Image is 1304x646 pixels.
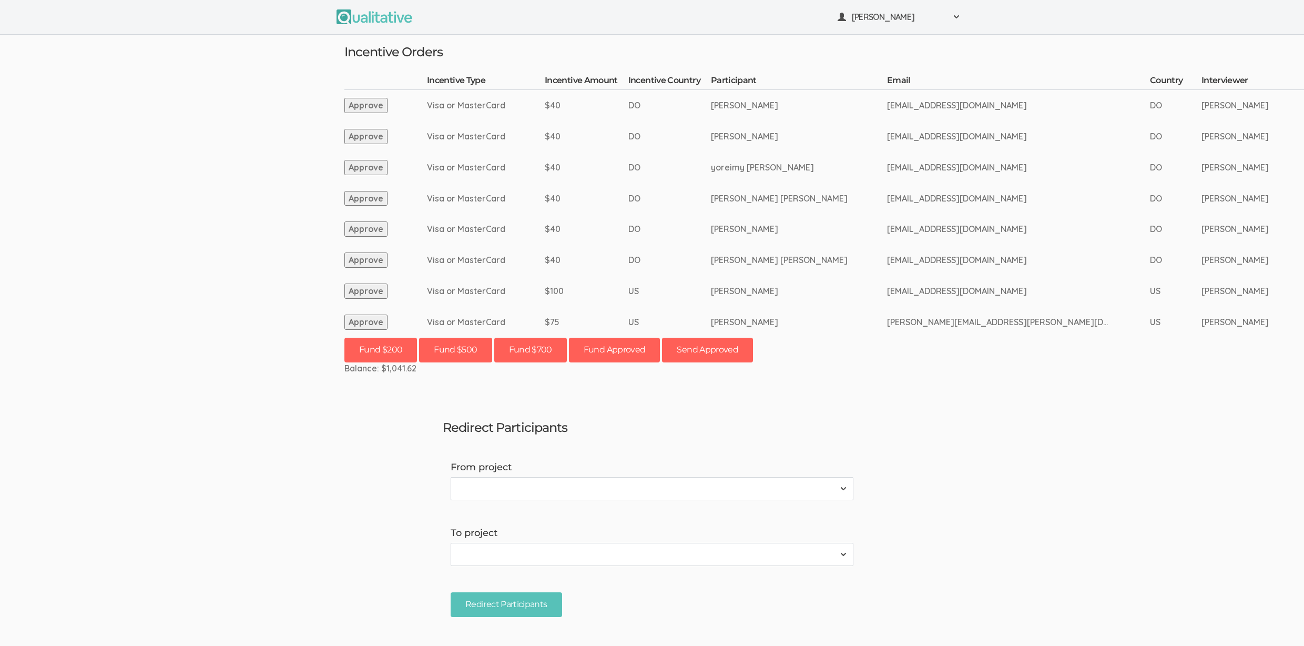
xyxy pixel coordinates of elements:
[427,90,545,121] td: Visa or MasterCard
[1150,245,1201,276] td: DO
[628,307,711,338] td: US
[711,307,887,338] td: [PERSON_NAME]
[887,214,1150,245] td: [EMAIL_ADDRESS][DOMAIN_NAME]
[628,276,711,307] td: US
[451,461,853,475] label: From project
[344,315,388,330] button: Approve
[545,307,628,338] td: $75
[711,75,887,89] th: Participant
[887,121,1150,152] td: [EMAIL_ADDRESS][DOMAIN_NAME]
[344,98,388,113] button: Approve
[344,362,960,375] div: Balance: $1,041.62
[451,527,853,540] label: To project
[1150,183,1201,214] td: DO
[628,75,711,89] th: Incentive Country
[711,183,887,214] td: [PERSON_NAME] [PERSON_NAME]
[1150,276,1201,307] td: US
[545,245,628,276] td: $40
[427,245,545,276] td: Visa or MasterCard
[1150,214,1201,245] td: DO
[427,121,545,152] td: Visa or MasterCard
[337,9,412,24] img: Qualitative
[344,160,388,175] button: Approve
[344,221,388,237] button: Approve
[1150,121,1201,152] td: DO
[1150,90,1201,121] td: DO
[887,183,1150,214] td: [EMAIL_ADDRESS][DOMAIN_NAME]
[662,338,753,362] button: Send Approved
[545,214,628,245] td: $40
[887,152,1150,183] td: [EMAIL_ADDRESS][DOMAIN_NAME]
[628,90,711,121] td: DO
[427,183,545,214] td: Visa or MasterCard
[344,45,960,59] h3: Incentive Orders
[887,276,1150,307] td: [EMAIL_ADDRESS][DOMAIN_NAME]
[443,421,861,435] h3: Redirect Participants
[545,152,628,183] td: $40
[545,121,628,152] td: $40
[1150,307,1201,338] td: US
[711,245,887,276] td: [PERSON_NAME] [PERSON_NAME]
[451,592,562,617] input: Redirect Participants
[831,5,967,29] button: [PERSON_NAME]
[344,129,388,144] button: Approve
[545,276,628,307] td: $100
[545,90,628,121] td: $40
[887,90,1150,121] td: [EMAIL_ADDRESS][DOMAIN_NAME]
[887,75,1150,89] th: Email
[344,338,417,362] button: Fund $200
[628,183,711,214] td: DO
[711,276,887,307] td: [PERSON_NAME]
[427,214,545,245] td: Visa or MasterCard
[852,11,946,23] span: [PERSON_NAME]
[1150,75,1201,89] th: Country
[628,152,711,183] td: DO
[494,338,567,362] button: Fund $700
[628,121,711,152] td: DO
[711,214,887,245] td: [PERSON_NAME]
[711,152,887,183] td: yoreimy [PERSON_NAME]
[887,245,1150,276] td: [EMAIL_ADDRESS][DOMAIN_NAME]
[427,307,545,338] td: Visa or MasterCard
[344,253,388,268] button: Approve
[419,338,492,362] button: Fund $500
[711,90,887,121] td: [PERSON_NAME]
[628,245,711,276] td: DO
[1150,152,1201,183] td: DO
[628,214,711,245] td: DO
[344,191,388,206] button: Approve
[545,183,628,214] td: $40
[1251,595,1304,646] iframe: Chat Widget
[427,276,545,307] td: Visa or MasterCard
[569,338,660,362] button: Fund Approved
[545,75,628,89] th: Incentive Amount
[427,152,545,183] td: Visa or MasterCard
[711,121,887,152] td: [PERSON_NAME]
[344,284,388,299] button: Approve
[887,307,1150,338] td: [PERSON_NAME][EMAIL_ADDRESS][PERSON_NAME][DOMAIN_NAME]
[427,75,545,89] th: Incentive Type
